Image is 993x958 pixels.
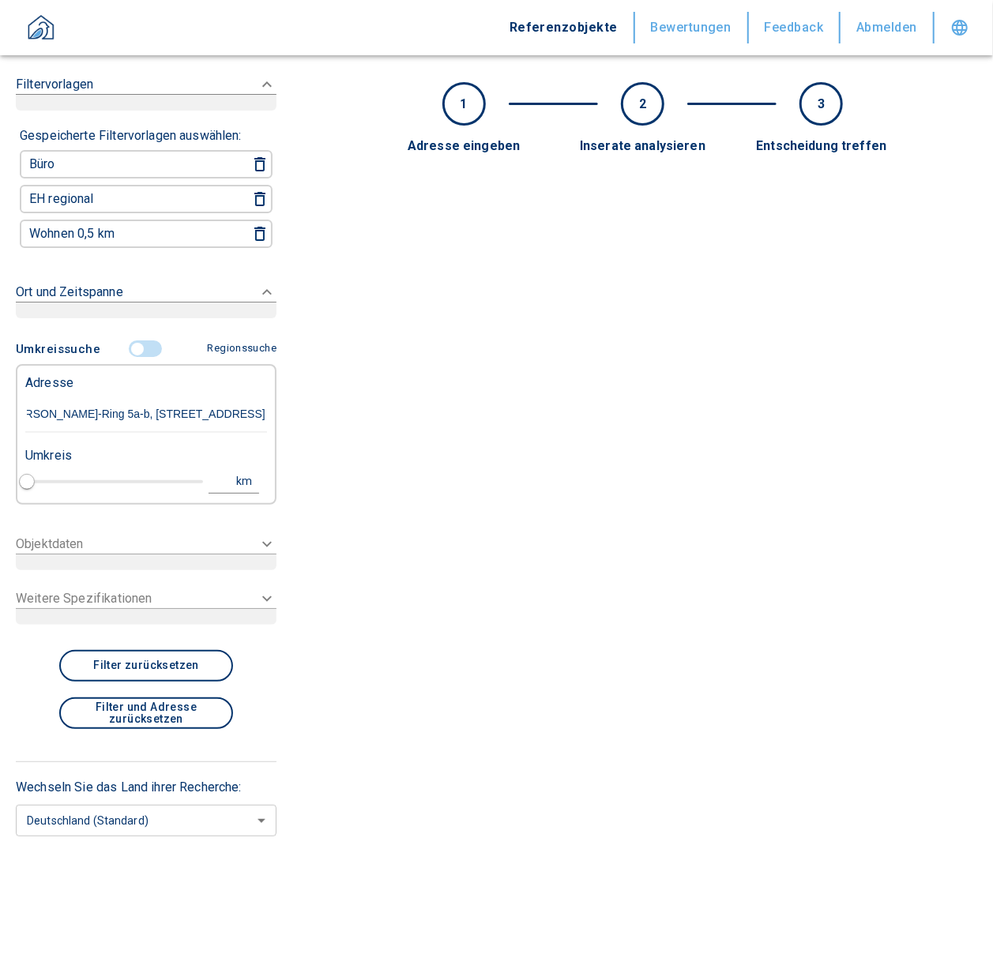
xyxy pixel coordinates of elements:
[16,580,276,634] div: Weitere Spezifikationen
[16,283,123,302] p: Ort und Zeitspanne
[639,95,646,114] p: 2
[16,525,276,580] div: Objektdaten
[23,188,228,210] button: EH regional
[25,446,72,465] p: Umkreis
[209,470,259,494] button: km
[59,697,233,729] button: Filter und Adresse zurücksetzen
[20,126,242,145] p: Gespeicherte Filtervorlagen auswählen:
[16,9,66,55] button: ProperBird Logo and Home Button
[23,153,228,175] button: Büro
[841,12,935,43] button: Abmelden
[749,12,841,43] button: Feedback
[241,471,255,491] div: km
[16,267,276,334] div: Ort und Zeitspanne
[16,334,276,513] div: Filtervorlagen
[494,12,635,43] button: Referenzobjekte
[16,334,107,364] button: Umkreissuche
[201,335,276,363] button: Regionssuche
[397,137,531,156] div: Adresse eingeben
[25,374,73,393] p: Adresse
[635,12,749,43] button: Bewertungen
[29,227,115,240] p: Wohnen 0,5 km
[16,75,93,94] p: Filtervorlagen
[16,778,276,797] p: Wechseln Sie das Land ihrer Recherche:
[16,59,276,126] div: Filtervorlagen
[16,535,84,554] p: Objektdaten
[25,396,267,433] input: Adresse eingeben
[21,9,61,49] img: ProperBird Logo and Home Button
[29,193,94,205] p: EH regional
[23,223,228,245] button: Wohnen 0,5 km
[461,95,468,114] p: 1
[29,158,55,171] p: Büro
[576,137,710,156] div: Inserate analysieren
[59,650,233,682] button: Filter zurücksetzen
[754,137,889,156] div: Entscheidung treffen
[16,799,276,841] div: Deutschland (Standard)
[16,589,152,608] p: Weitere Spezifikationen
[818,95,825,114] p: 3
[16,126,276,254] div: Filtervorlagen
